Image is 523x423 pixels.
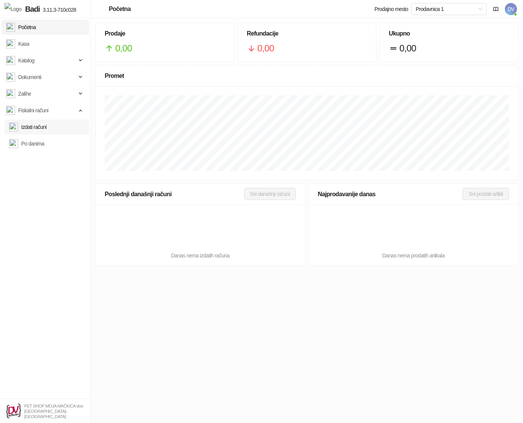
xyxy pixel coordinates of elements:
[321,251,506,260] div: Danas nema prodatih artikala
[247,29,367,38] h5: Refundacije
[18,70,41,85] span: Dokumenti
[9,136,44,151] a: Po danima
[108,251,293,260] div: Danas nema izdatih računa
[105,29,225,38] h5: Prodaje
[5,3,22,15] img: Logo
[374,6,408,12] div: Prodajno mesto
[109,6,131,12] div: Početna
[6,20,36,35] a: Početna
[6,36,29,51] a: Kasa
[257,41,274,56] span: 0,00
[463,188,509,200] button: Svi prodati artikli
[18,53,34,68] span: Katalog
[6,404,21,418] img: 64x64-companyLogo-b2da54f3-9bca-40b5-bf51-3603918ec158.png
[318,189,463,199] div: Najprodavanije danas
[105,189,244,199] div: Poslednji današnji računi
[505,3,517,15] span: DV
[18,86,31,101] span: Zalihe
[416,3,482,15] span: Prodavnica 1
[9,119,46,135] a: Izdati računi
[105,71,509,81] div: Promet
[389,29,509,38] h5: Ukupno
[244,188,296,200] button: Svi današnji računi
[18,103,48,118] span: Fiskalni računi
[399,41,416,56] span: 0,00
[25,5,40,13] span: Badi
[24,403,83,419] small: PET SHOP MOJA MAČKICA doo [GEOGRAPHIC_DATA]-[GEOGRAPHIC_DATA]
[115,41,132,56] span: 0,00
[40,7,76,13] span: 3.11.3-710c028
[490,3,502,15] a: Dokumentacija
